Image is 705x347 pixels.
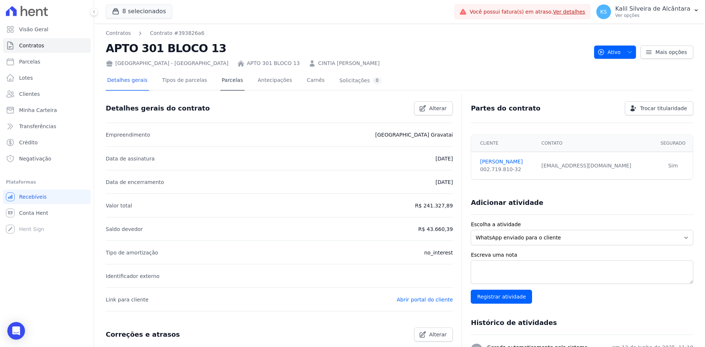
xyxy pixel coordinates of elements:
[19,26,48,33] span: Visão Geral
[339,77,382,84] div: Solicitações
[435,178,453,187] p: [DATE]
[3,206,91,220] a: Conta Hent
[471,104,540,113] h3: Partes do contrato
[471,251,693,259] label: Escreva uma nota
[480,166,532,173] div: 002.719.810-32
[106,272,159,281] p: Identificador externo
[3,22,91,37] a: Visão Geral
[3,119,91,134] a: Transferências
[106,29,205,37] nav: Breadcrumb
[247,59,300,67] a: APTO 301 BLOCO 13
[471,198,543,207] h3: Adicionar atividade
[19,123,56,130] span: Transferências
[415,201,453,210] p: R$ 241.327,89
[19,155,51,162] span: Negativação
[414,328,453,341] a: Alterar
[594,46,636,59] button: Ativo
[150,29,204,37] a: Contrato #393826a6
[3,135,91,150] a: Crédito
[220,71,245,91] a: Parcelas
[471,290,532,304] input: Registrar atividade
[373,77,382,84] div: 0
[600,9,607,14] span: KS
[470,8,585,16] span: Você possui fatura(s) em atraso.
[19,74,33,82] span: Lotes
[7,322,25,340] div: Open Intercom Messenger
[3,189,91,204] a: Recebíveis
[106,178,164,187] p: Data de encerramento
[106,130,150,139] p: Empreendimento
[19,106,57,114] span: Minha Carteira
[615,12,690,18] p: Ver opções
[106,40,588,57] h2: APTO 301 BLOCO 13
[3,71,91,85] a: Lotes
[106,29,588,37] nav: Breadcrumb
[3,87,91,101] a: Clientes
[375,130,453,139] p: [GEOGRAPHIC_DATA] Gravatai
[418,225,453,234] p: R$ 43.660,39
[480,158,532,166] a: [PERSON_NAME]
[3,151,91,166] a: Negativação
[429,331,447,338] span: Alterar
[106,29,131,37] a: Contratos
[553,9,585,15] a: Ver detalhes
[305,71,326,91] a: Carnês
[19,193,47,200] span: Recebíveis
[640,46,693,59] a: Mais opções
[19,42,44,49] span: Contratos
[106,225,143,234] p: Saldo devedor
[19,58,40,65] span: Parcelas
[106,201,132,210] p: Valor total
[19,90,40,98] span: Clientes
[106,4,172,18] button: 8 selecionados
[640,105,687,112] span: Trocar titularidade
[106,330,180,339] h3: Correções e atrasos
[429,105,447,112] span: Alterar
[6,178,88,187] div: Plataformas
[471,318,557,327] h3: Histórico de atividades
[653,152,693,180] td: Sim
[414,101,453,115] a: Alterar
[3,103,91,118] a: Minha Carteira
[397,297,453,303] a: Abrir portal do cliente
[590,1,705,22] button: KS Kalil Silveira de Alcântara Ver opções
[435,154,453,163] p: [DATE]
[106,59,228,67] div: [GEOGRAPHIC_DATA] - [GEOGRAPHIC_DATA]
[338,71,383,91] a: Solicitações0
[542,162,649,170] div: [EMAIL_ADDRESS][DOMAIN_NAME]
[625,101,693,115] a: Trocar titularidade
[424,248,453,257] p: no_interest
[106,71,149,91] a: Detalhes gerais
[106,154,155,163] p: Data de assinatura
[106,104,210,113] h3: Detalhes gerais do contrato
[3,54,91,69] a: Parcelas
[471,135,537,152] th: Cliente
[318,59,379,67] a: CINTIA [PERSON_NAME]
[256,71,294,91] a: Antecipações
[19,209,48,217] span: Conta Hent
[597,46,621,59] span: Ativo
[19,139,38,146] span: Crédito
[161,71,209,91] a: Tipos de parcelas
[106,248,158,257] p: Tipo de amortização
[653,135,693,152] th: Segurado
[537,135,653,152] th: Contato
[471,221,693,228] label: Escolha a atividade
[615,5,690,12] p: Kalil Silveira de Alcântara
[106,295,148,304] p: Link para cliente
[3,38,91,53] a: Contratos
[655,48,687,56] span: Mais opções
